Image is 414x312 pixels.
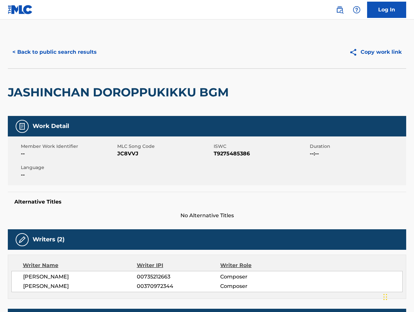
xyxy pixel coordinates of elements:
iframe: Chat Widget [381,281,414,312]
span: MLC Song Code [117,143,212,150]
span: Composer [220,282,296,290]
h2: JASHINCHAN DOROPPUKIKKU BGM [8,85,232,100]
div: Writer Role [220,262,296,269]
img: Work Detail [18,122,26,130]
span: Composer [220,273,296,281]
button: Copy work link [345,44,406,60]
div: Help [350,3,363,16]
span: --:-- [310,150,405,158]
div: Writer IPI [137,262,221,269]
span: [PERSON_NAME] [23,273,137,281]
div: Writer Name [23,262,137,269]
img: help [353,6,361,14]
h5: Alternative Titles [14,199,400,205]
button: < Back to public search results [8,44,101,60]
img: search [336,6,344,14]
span: Language [21,164,116,171]
span: JC8VVJ [117,150,212,158]
span: 00370972344 [137,282,220,290]
div: Drag [383,287,387,307]
span: [PERSON_NAME] [23,282,137,290]
img: Writers [18,236,26,244]
span: No Alternative Titles [8,212,406,220]
span: -- [21,171,116,179]
a: Public Search [333,3,346,16]
span: T9275485386 [214,150,308,158]
img: MLC Logo [8,5,33,14]
span: Member Work Identifier [21,143,116,150]
span: Duration [310,143,405,150]
span: ISWC [214,143,308,150]
img: Copy work link [349,48,361,56]
span: 00735212663 [137,273,220,281]
h5: Writers (2) [33,236,64,243]
h5: Work Detail [33,122,69,130]
a: Log In [367,2,406,18]
span: -- [21,150,116,158]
